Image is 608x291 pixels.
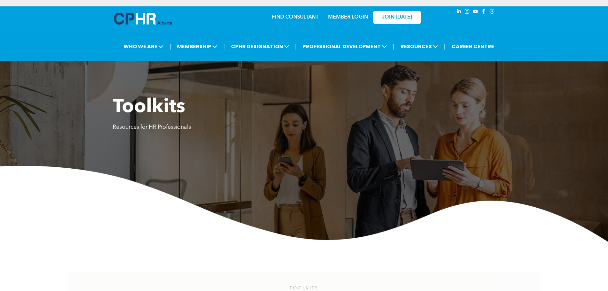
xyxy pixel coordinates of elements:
a: JOIN [DATE] [373,11,421,24]
span: PROFESSIONAL DEVELOPMENT [301,41,389,52]
li: | [444,40,446,53]
span: WHO WE ARE [122,41,165,52]
li: | [169,40,171,53]
a: facebook [480,8,487,17]
a: FIND CONSULTANT [272,15,319,20]
span: CPHR DESIGNATION [229,41,291,52]
span: Resources for HR Professionals [113,124,191,130]
li: | [295,40,297,53]
span: MEMBERSHIP [175,41,219,52]
a: linkedin [455,8,462,17]
a: youtube [472,8,479,17]
span: JOIN [DATE] [382,14,412,20]
li: | [393,40,394,53]
a: instagram [464,8,471,17]
li: | [223,40,225,53]
span: RESOURCES [399,41,440,52]
a: CAREER CENTRE [450,41,496,52]
img: A blue and white logo for cp alberta [114,13,172,25]
a: Social network [489,8,496,17]
span: Toolkits [113,98,185,117]
a: MEMBER LOGIN [328,15,368,20]
span: TOOLKITS [289,286,319,291]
